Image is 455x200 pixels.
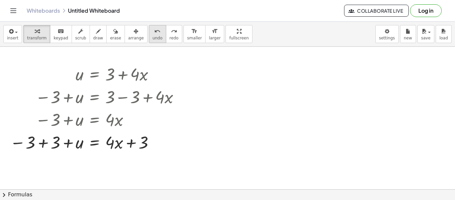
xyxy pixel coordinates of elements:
[400,25,416,43] button: new
[350,8,403,14] span: Collaborate Live
[184,25,206,43] button: format_sizesmaller
[106,25,125,43] button: erase
[191,27,198,35] i: format_size
[410,4,442,17] button: Log in
[421,36,430,40] span: save
[110,36,121,40] span: erase
[149,25,166,43] button: undoundo
[3,25,22,43] button: insert
[417,25,434,43] button: save
[128,36,144,40] span: arrange
[7,36,18,40] span: insert
[72,25,90,43] button: scrub
[436,25,452,43] button: load
[404,36,412,40] span: new
[75,36,86,40] span: scrub
[8,5,19,16] button: Toggle navigation
[375,25,399,43] button: settings
[229,36,248,40] span: fullscreen
[379,36,395,40] span: settings
[58,27,64,35] i: keyboard
[439,36,448,40] span: load
[90,25,107,43] button: draw
[344,5,409,17] button: Collaborate Live
[171,27,177,35] i: redo
[209,36,221,40] span: larger
[54,36,68,40] span: keypad
[93,36,103,40] span: draw
[212,27,218,35] i: format_size
[153,36,163,40] span: undo
[226,25,252,43] button: fullscreen
[125,25,148,43] button: arrange
[170,36,179,40] span: redo
[27,7,60,14] a: Whiteboards
[23,25,50,43] button: transform
[50,25,72,43] button: keyboardkeypad
[187,36,202,40] span: smaller
[27,36,47,40] span: transform
[205,25,224,43] button: format_sizelarger
[154,27,161,35] i: undo
[166,25,182,43] button: redoredo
